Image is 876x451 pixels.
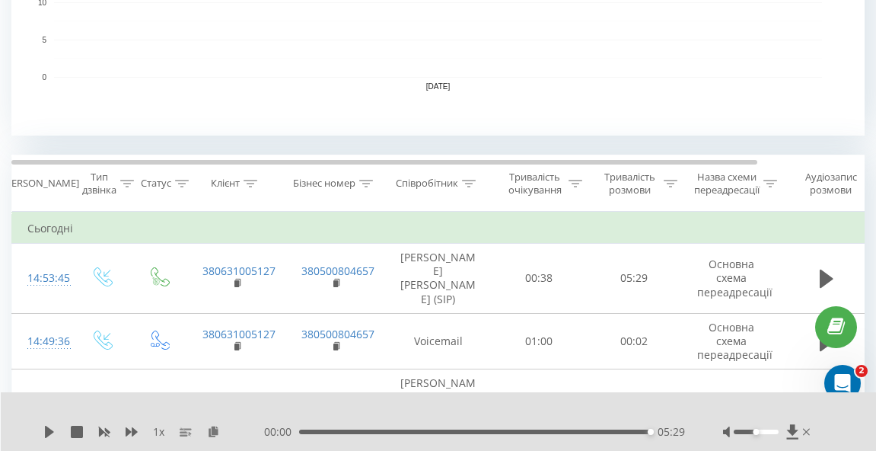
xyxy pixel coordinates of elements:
[492,369,587,440] td: 00:14
[794,171,868,197] div: Аудіозапис розмови
[600,171,660,197] div: Тривалість розмови
[27,264,58,293] div: 14:53:45
[27,389,58,419] div: 14:47:04
[824,365,861,401] iframe: Intercom live chat
[587,369,682,440] td: 10:24
[211,178,240,190] div: Клієнт
[682,244,781,314] td: Основна схема переадресації
[202,327,276,341] a: 380631005127
[492,244,587,314] td: 00:38
[753,429,760,435] div: Accessibility label
[27,327,58,357] div: 14:49:36
[141,178,171,190] div: Статус
[82,171,116,197] div: Тип дзвінка
[492,313,587,369] td: 01:00
[301,264,374,278] a: 380500804657
[385,369,492,440] td: [PERSON_NAME] [PERSON_NAME] (SIP)
[587,244,682,314] td: 05:29
[855,365,868,377] span: 2
[682,313,781,369] td: Основна схема переадресації
[42,73,46,82] text: 0
[505,171,565,197] div: Тривалість очікування
[293,178,355,190] div: Бізнес номер
[648,429,654,435] div: Accessibility label
[301,390,374,405] a: 380502123059
[264,424,299,440] span: 00:00
[694,171,760,197] div: Назва схеми переадресації
[301,327,374,341] a: 380500804657
[2,178,79,190] div: [PERSON_NAME]
[202,390,276,405] a: 380956246694
[658,424,685,440] span: 05:29
[385,313,492,369] td: Voicemail
[385,244,492,314] td: [PERSON_NAME] [PERSON_NAME] (SIP)
[426,82,451,91] text: [DATE]
[42,36,46,44] text: 5
[396,178,458,190] div: Співробітник
[202,264,276,278] a: 380631005127
[153,424,164,440] span: 1 x
[587,313,682,369] td: 00:02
